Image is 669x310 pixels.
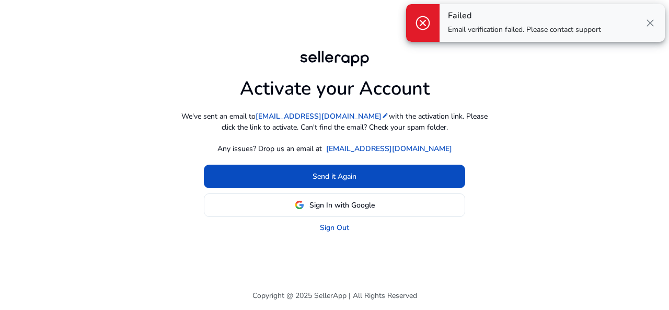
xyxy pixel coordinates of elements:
[178,111,491,133] p: We've sent an email to with the activation link. Please click the link to activate. Can't find th...
[217,143,322,154] p: Any issues? Drop us an email at
[448,25,601,35] p: Email verification failed. Please contact support
[240,69,430,100] h1: Activate your Account
[320,222,349,233] a: Sign Out
[256,111,389,122] a: [EMAIL_ADDRESS][DOMAIN_NAME]
[644,17,656,29] span: close
[204,165,465,188] button: Send it Again
[313,171,356,182] span: Send it Again
[414,15,431,31] span: cancel
[448,11,601,21] h4: Failed
[309,200,375,211] span: Sign In with Google
[295,200,304,210] img: google-logo.svg
[382,112,389,119] mat-icon: edit
[326,143,452,154] a: [EMAIL_ADDRESS][DOMAIN_NAME]
[204,193,465,217] button: Sign In with Google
